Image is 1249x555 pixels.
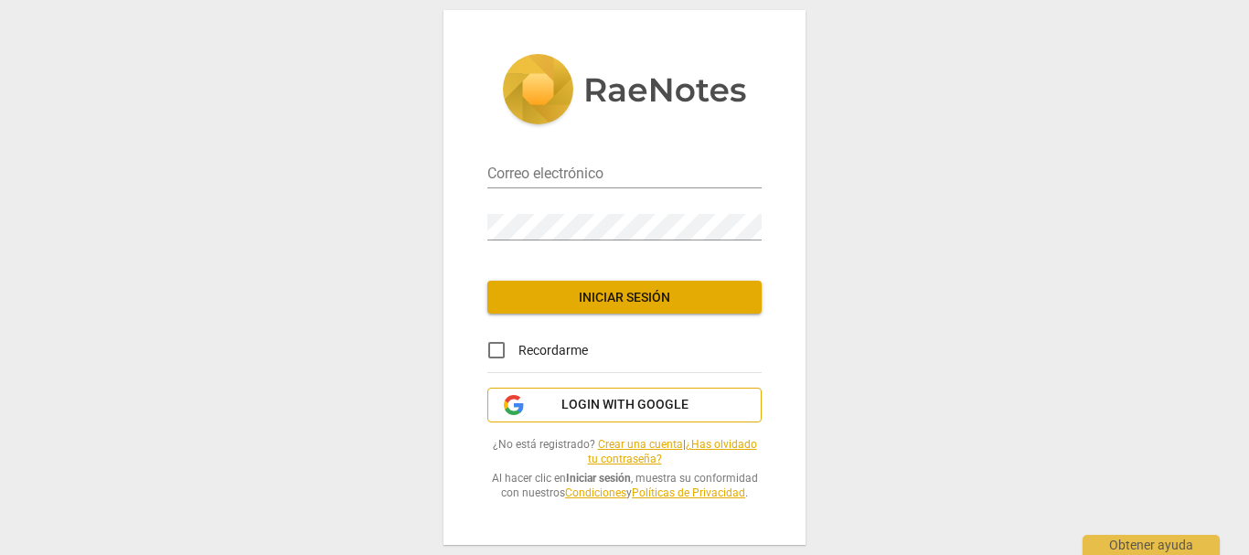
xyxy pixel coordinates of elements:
[502,54,747,129] img: 5ac2273c67554f335776073100b6d88f.svg
[487,388,762,422] button: Login with Google
[566,472,631,485] b: Iniciar sesión
[502,289,747,307] span: Iniciar sesión
[632,486,745,499] a: Políticas de Privacidad
[598,438,683,451] a: Crear una cuenta
[588,438,757,466] a: ¿Has olvidado tu contraseña?
[561,396,689,414] span: Login with Google
[518,341,588,360] span: Recordarme
[487,281,762,314] button: Iniciar sesión
[565,486,626,499] a: Condiciones
[1083,535,1220,555] div: Obtener ayuda
[487,471,762,501] span: Al hacer clic en , muestra su conformidad con nuestros y .
[487,437,762,467] span: ¿No está registrado? |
